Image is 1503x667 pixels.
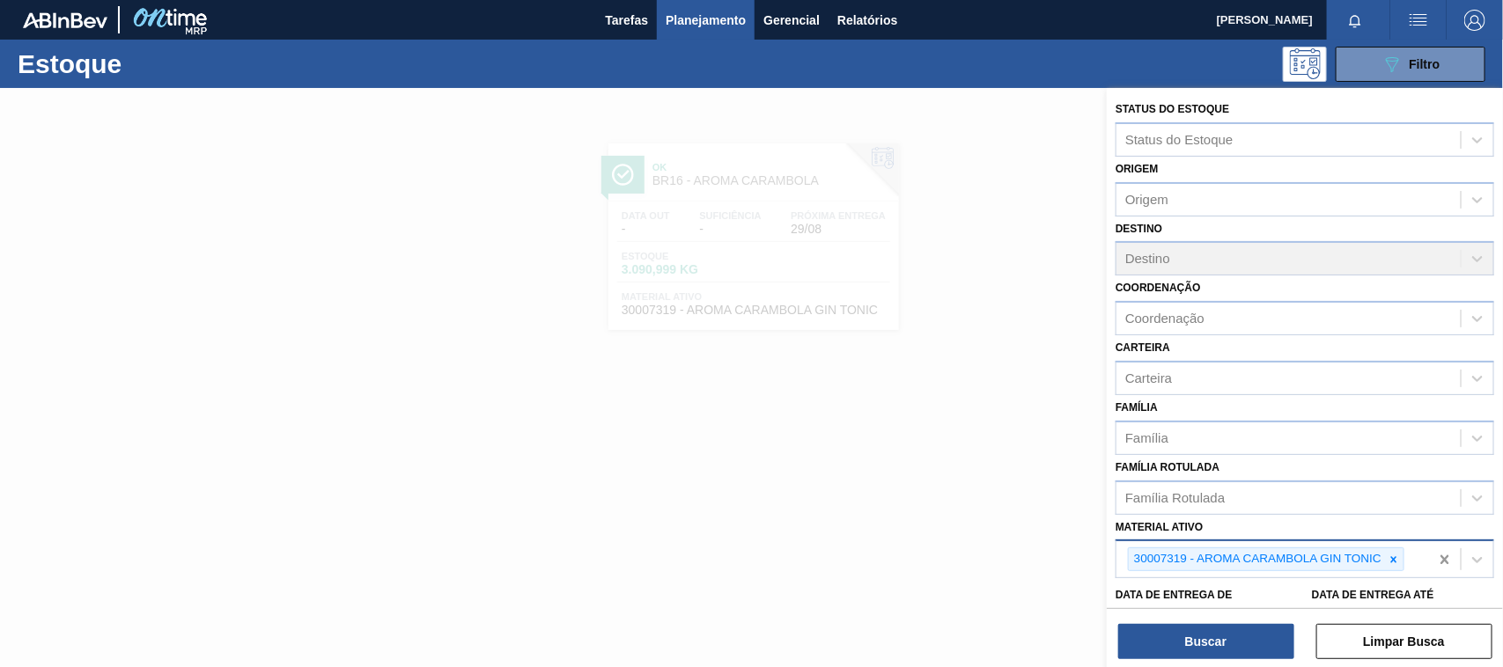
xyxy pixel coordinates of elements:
div: Coordenação [1125,312,1205,326]
label: Coordenação [1116,282,1201,294]
label: Destino [1116,223,1162,235]
img: TNhmsLtSVTkK8tSr43FrP2fwEKptu5GPRR3wAAAABJRU5ErkJggg== [23,12,107,28]
h1: Estoque [18,54,276,74]
div: Status do Estoque [1125,132,1234,147]
label: Data de Entrega até [1312,589,1434,601]
div: Origem [1125,192,1168,207]
label: Data de Entrega de [1116,589,1233,601]
div: 30007319 - AROMA CARAMBOLA GIN TONIC [1129,548,1384,570]
span: Filtro [1410,57,1440,71]
button: Filtro [1336,47,1485,82]
button: Notificações [1327,8,1383,33]
label: Carteira [1116,341,1170,354]
label: Família Rotulada [1116,461,1219,473]
label: Material ativo [1116,521,1204,533]
span: Planejamento [666,10,746,31]
span: Tarefas [605,10,648,31]
img: Logout [1464,10,1485,31]
div: Pogramando: nenhum usuário selecionado [1283,47,1327,82]
div: Família [1125,430,1168,445]
label: Família [1116,401,1158,414]
div: Carteira [1125,370,1172,385]
div: Família Rotulada [1125,490,1225,505]
label: Origem [1116,163,1159,175]
span: Gerencial [763,10,820,31]
span: Relatórios [837,10,897,31]
label: Status do Estoque [1116,103,1229,115]
img: userActions [1408,10,1429,31]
